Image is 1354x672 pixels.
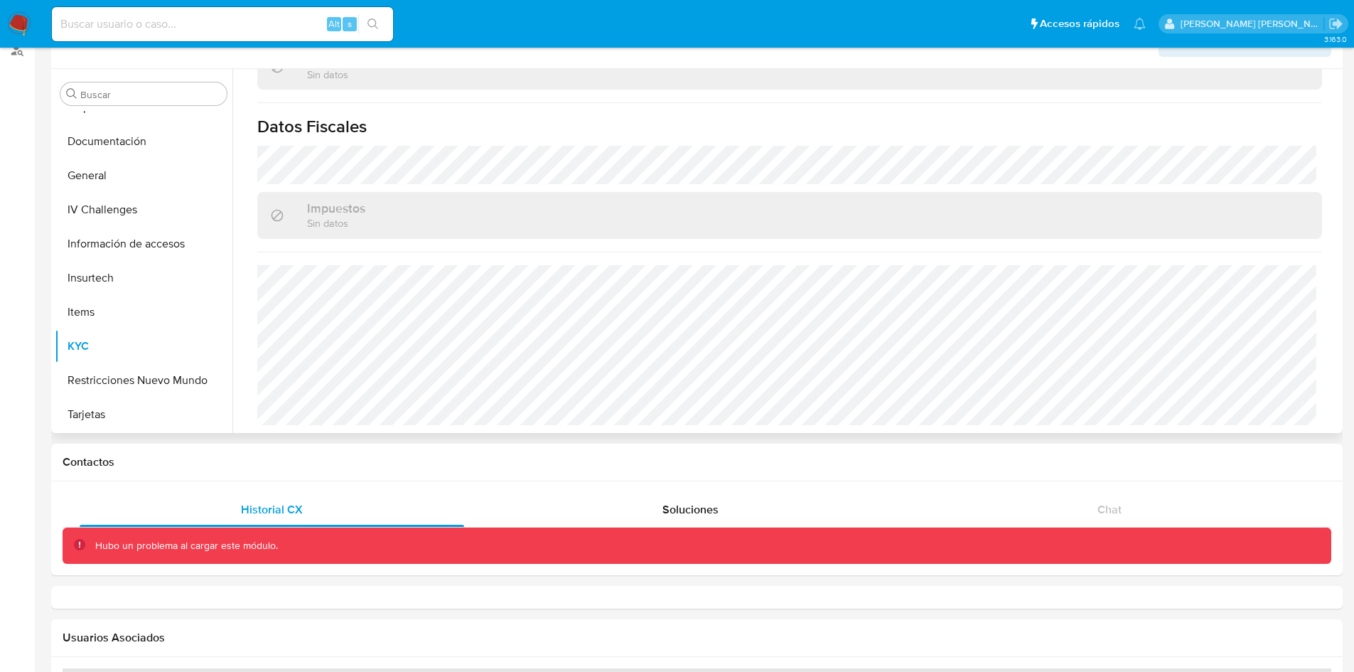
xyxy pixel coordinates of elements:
[55,159,232,193] button: General
[55,227,232,261] button: Información de accesos
[307,68,456,81] p: Sin datos
[80,88,221,101] input: Buscar
[63,455,1331,469] h1: Contactos
[52,15,393,33] input: Buscar usuario o caso...
[241,501,303,518] span: Historial CX
[55,329,232,363] button: KYC
[358,14,387,34] button: search-icon
[66,88,77,100] button: Buscar
[307,201,365,216] h3: Impuestos
[63,631,1331,645] h2: Usuarios Asociados
[348,17,352,31] span: s
[55,124,232,159] button: Documentación
[55,193,232,227] button: IV Challenges
[55,398,232,432] button: Tarjetas
[1040,16,1119,31] span: Accesos rápidos
[328,17,340,31] span: Alt
[1328,16,1343,31] a: Salir
[257,192,1322,238] div: ImpuestosSin datos
[1097,501,1122,518] span: Chat
[55,295,232,329] button: Items
[55,363,232,398] button: Restricciones Nuevo Mundo
[307,216,365,230] p: Sin datos
[257,116,1322,137] h1: Datos Fiscales
[662,501,719,518] span: Soluciones
[95,539,278,553] p: Hubo un problema al cargar este módulo.
[1324,33,1347,45] span: 3.163.0
[1181,17,1324,31] p: ext_jesssali@mercadolibre.com.mx
[1134,18,1146,30] a: Notificaciones
[55,261,232,295] button: Insurtech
